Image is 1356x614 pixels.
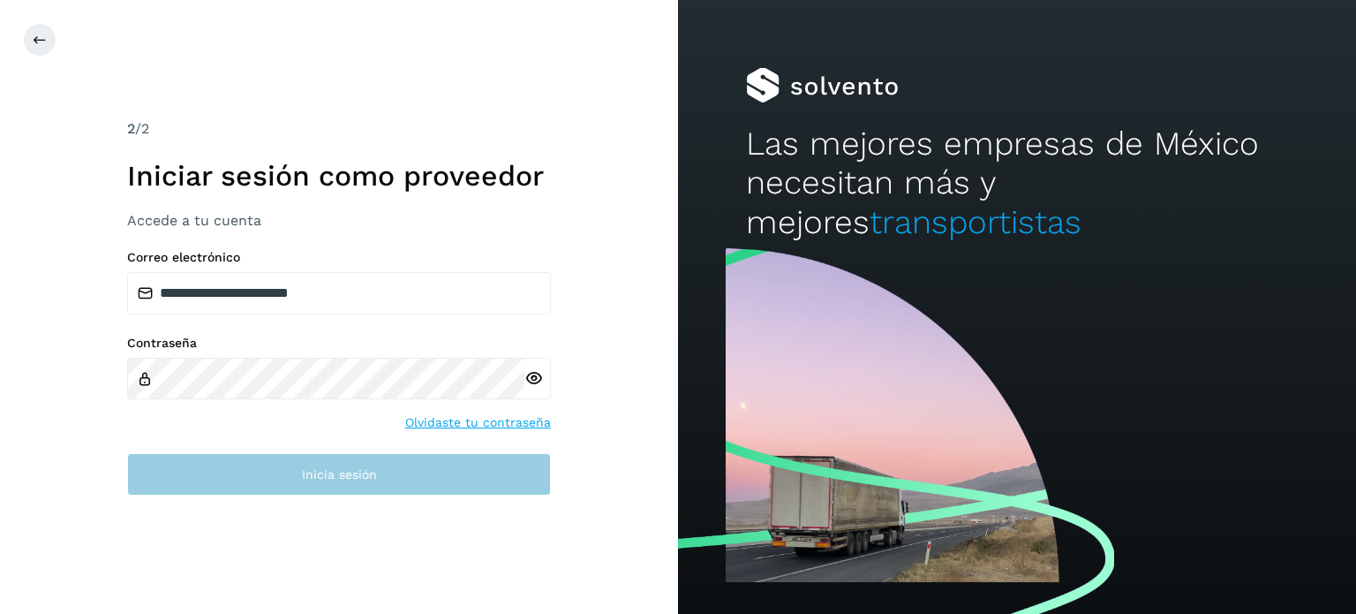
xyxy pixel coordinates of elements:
span: 2 [127,120,135,137]
h1: Iniciar sesión como proveedor [127,159,551,193]
h2: Las mejores empresas de México necesitan más y mejores [746,125,1288,242]
span: Inicia sesión [302,468,377,481]
h3: Accede a tu cuenta [127,212,551,229]
a: Olvidaste tu contraseña [405,413,551,432]
span: transportistas [870,203,1081,241]
label: Correo electrónico [127,250,551,265]
label: Contraseña [127,336,551,351]
div: /2 [127,118,551,140]
button: Inicia sesión [127,453,551,496]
